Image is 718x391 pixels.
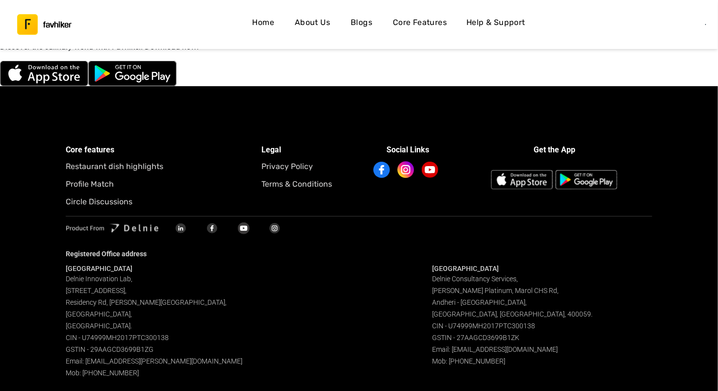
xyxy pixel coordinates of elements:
[432,264,652,273] h4: [GEOGRAPHIC_DATA]
[228,223,259,232] a: YouTube
[422,162,438,178] img: YouTube
[396,160,415,179] img: Instagram
[291,13,334,36] a: About Us
[88,61,177,86] img: Google Play
[176,223,186,233] img: LinkedIn
[66,144,261,156] h4: Core features
[66,178,261,191] h5: Profile Match
[374,160,393,179] a: Facebook
[259,223,291,232] a: Instagram
[462,13,529,36] button: Help & Support
[269,222,281,234] img: Instagram
[346,13,377,36] a: Blogs
[165,223,197,232] a: LinkedIn
[451,144,658,156] h3: Get the App
[197,223,228,232] a: Facebook
[66,160,261,173] h5: Restaurant dish highlights
[466,16,525,29] h4: Help & Support
[359,144,457,156] h4: Social Links
[373,162,390,178] img: Facebook
[432,275,592,365] span: Delnie Consultancy Services, [PERSON_NAME] Platinum, Marol CHS Rd, Andheri - [GEOGRAPHIC_DATA], [...
[261,178,359,191] h5: Terms & Conditions
[66,275,242,377] span: Delnie Innovation Lab, [STREET_ADDRESS], Residency Rd, [PERSON_NAME][GEOGRAPHIC_DATA], [GEOGRAPHI...
[238,222,250,234] img: YouTube
[66,195,261,208] h5: Circle Discussions
[253,16,275,29] h4: Home
[393,16,447,29] h4: Core Features
[389,13,451,36] a: Core Features
[422,160,441,179] a: YouTube
[43,21,72,28] h3: favhiker
[351,16,372,29] h4: Blogs
[491,160,553,199] img: App Store
[295,16,330,29] h4: About Us
[261,160,359,173] a: Privacy Policy
[261,144,359,156] h4: Legal
[555,170,617,190] img: Google Play
[66,247,652,260] h5: Registered Office address
[66,264,285,273] h4: [GEOGRAPHIC_DATA]
[398,160,417,179] a: Instagram
[66,223,165,234] img: Delnie
[248,13,279,36] a: Home
[207,223,218,234] img: Facebook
